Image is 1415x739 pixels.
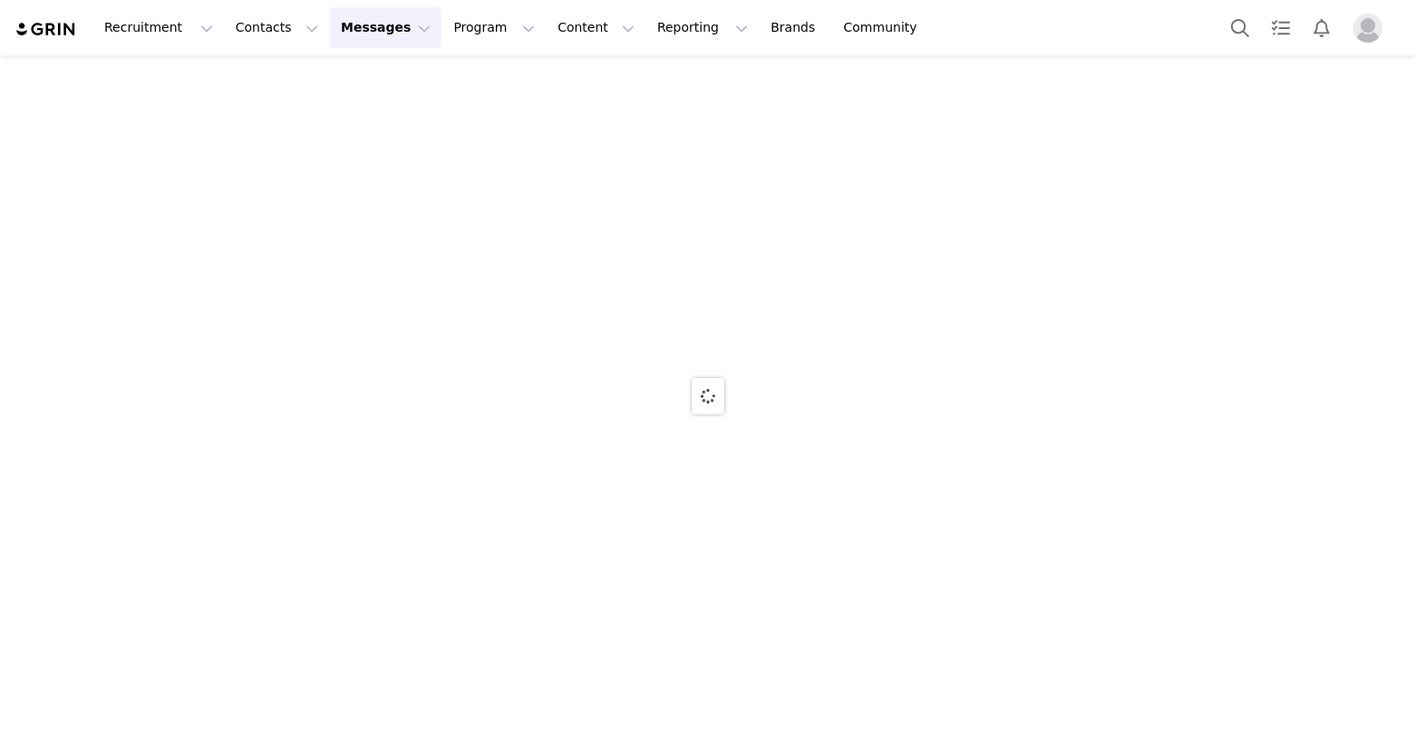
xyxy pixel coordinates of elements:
button: Profile [1342,14,1400,43]
a: Brands [760,7,831,48]
button: Contacts [225,7,329,48]
img: placeholder-profile.jpg [1353,14,1382,43]
button: Program [442,7,546,48]
button: Reporting [646,7,759,48]
img: grin logo [15,21,78,38]
button: Content [547,7,645,48]
button: Search [1220,7,1260,48]
button: Recruitment [93,7,224,48]
button: Notifications [1302,7,1342,48]
a: Tasks [1261,7,1301,48]
a: Community [833,7,936,48]
button: Messages [330,7,441,48]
